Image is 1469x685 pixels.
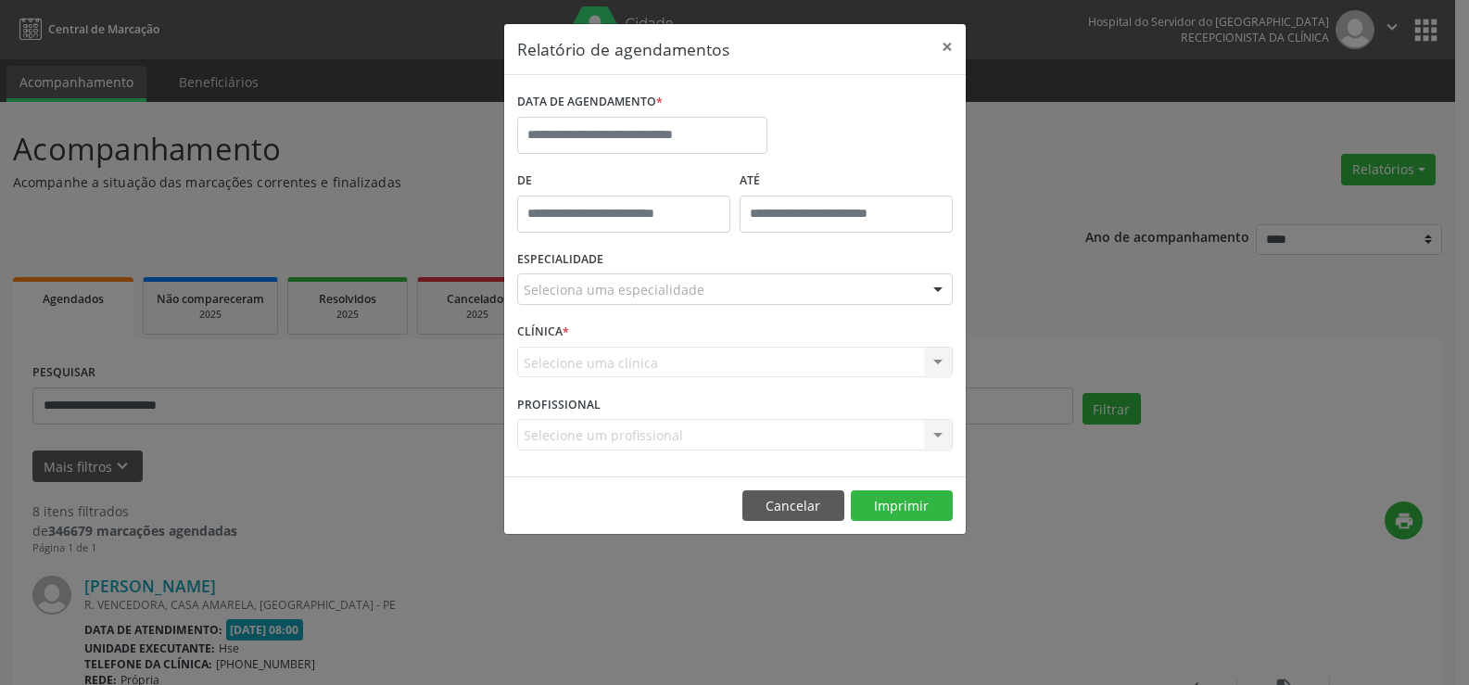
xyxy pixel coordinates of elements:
span: Seleciona uma especialidade [524,280,704,299]
label: DATA DE AGENDAMENTO [517,88,663,117]
label: CLÍNICA [517,318,569,347]
button: Imprimir [851,490,953,522]
label: ESPECIALIDADE [517,246,603,274]
h5: Relatório de agendamentos [517,37,729,61]
button: Cancelar [742,490,844,522]
button: Close [929,24,966,70]
label: De [517,167,730,196]
label: ATÉ [740,167,953,196]
label: PROFISSIONAL [517,390,601,419]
